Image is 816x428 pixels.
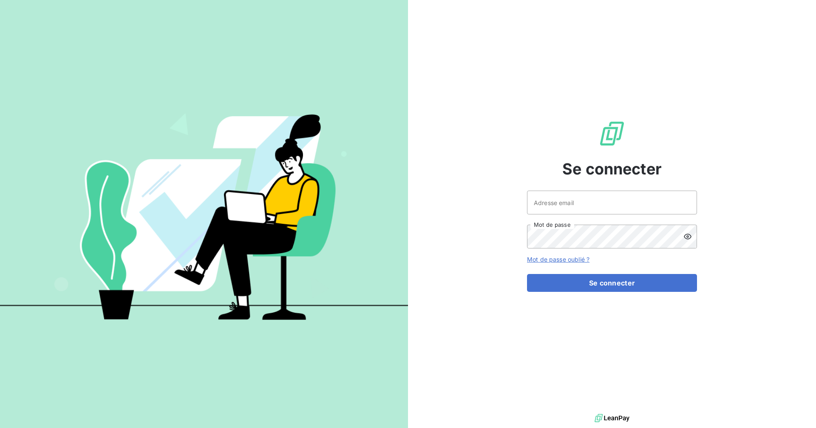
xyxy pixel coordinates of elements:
img: logo [595,412,629,425]
span: Se connecter [562,157,662,180]
a: Mot de passe oublié ? [527,256,589,263]
input: placeholder [527,191,697,214]
button: Se connecter [527,274,697,292]
img: Logo LeanPay [598,120,626,147]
